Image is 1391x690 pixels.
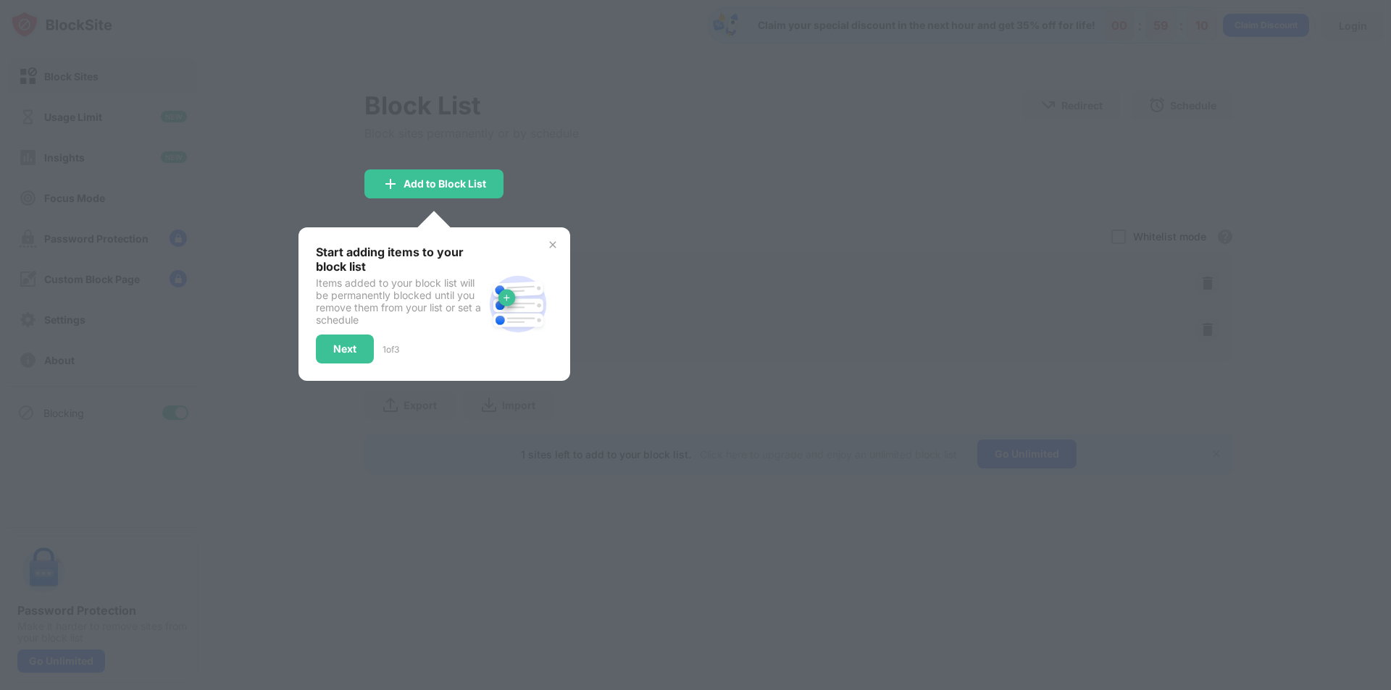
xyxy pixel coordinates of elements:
div: 1 of 3 [383,344,399,355]
div: Next [333,343,356,355]
img: block-site.svg [483,269,553,339]
div: Add to Block List [404,178,486,190]
img: x-button.svg [547,239,559,251]
div: Items added to your block list will be permanently blocked until you remove them from your list o... [316,277,483,326]
div: Start adding items to your block list [316,245,483,274]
